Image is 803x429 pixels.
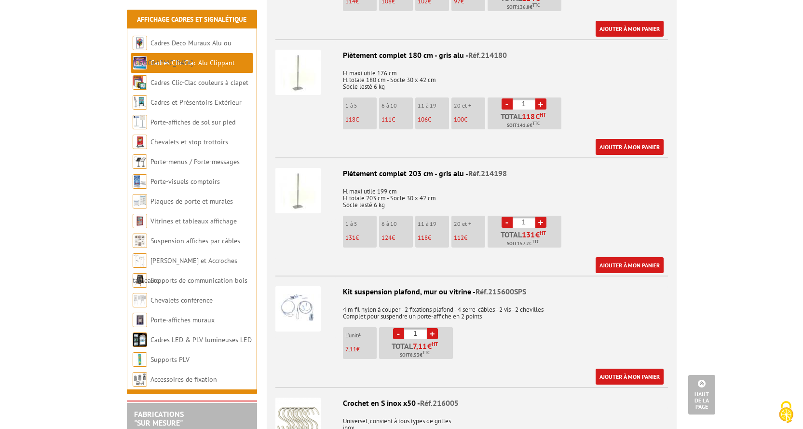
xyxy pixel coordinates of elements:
[522,112,535,120] span: 118
[507,3,540,11] span: Soit €
[532,121,540,126] sup: TTC
[275,168,668,179] div: Piètement complet 203 cm - gris alu -
[133,332,147,347] img: Cadres LED & PLV lumineuses LED
[596,257,664,273] a: Ajouter à mon panier
[774,400,798,424] img: Cookies (fenêtre modale)
[468,50,507,60] span: Réf.214180
[517,240,529,248] span: 157.2
[400,351,430,359] span: Soit €
[432,341,438,347] sup: HT
[137,15,246,24] a: Affichage Cadres et Signalétique
[133,214,147,228] img: Vitrines et tableaux affichage
[133,135,147,149] img: Chevalets et stop trottoirs
[150,375,217,384] a: Accessoires de fixation
[345,102,377,109] p: 1 à 5
[150,236,240,245] a: Suspension affiches par câbles
[345,346,377,353] p: €
[150,118,235,126] a: Porte-affiches de sol sur pied
[454,116,485,123] p: €
[413,342,427,350] span: 7,11
[133,75,147,90] img: Cadres Clic-Clac couleurs à clapet
[133,154,147,169] img: Porte-menus / Porte-messages
[133,234,147,248] img: Suspension affiches par câbles
[540,111,546,118] sup: HT
[381,102,413,109] p: 6 à 10
[150,177,220,186] a: Porte-visuels comptoirs
[133,95,147,110] img: Cadres et Présentoirs Extérieur
[517,3,530,11] span: 136.8
[275,181,668,208] p: H. maxi utile 199 cm H. totale 203 cm - Socle 30 x 42 cm Socle lesté 6 kg
[345,234,355,242] span: 131
[522,112,546,120] span: €
[596,369,664,385] a: Ajouter à mon panier
[420,398,459,408] span: Réf.216005
[150,98,242,107] a: Cadres et Présentoirs Extérieur
[535,98,546,110] a: +
[535,217,546,228] a: +
[490,231,561,248] p: Total
[345,235,377,241] p: €
[275,50,668,61] div: Piètement complet 180 cm - gris alu -
[532,2,540,8] sup: TTC
[596,139,664,155] a: Ajouter à mon panier
[150,355,190,364] a: Supports PLV
[507,240,539,248] span: Soit €
[133,39,231,67] a: Cadres Deco Muraux Alu ou [GEOGRAPHIC_DATA]
[522,231,535,238] span: 131
[418,115,428,124] span: 106
[150,78,248,87] a: Cadres Clic-Clac couleurs à clapet
[150,157,240,166] a: Porte-menus / Porte-messages
[381,342,453,359] p: Total
[413,342,438,350] span: €
[540,230,546,236] sup: HT
[418,221,449,227] p: 11 à 19
[502,98,513,110] a: -
[150,335,252,344] a: Cadres LED & PLV lumineuses LED
[454,235,485,241] p: €
[418,235,449,241] p: €
[150,276,247,285] a: Supports de communication bois
[454,102,485,109] p: 20 et +
[596,21,664,37] a: Ajouter à mon panier
[381,221,413,227] p: 6 à 10
[345,115,355,124] span: 118
[468,168,507,178] span: Réf.214198
[275,168,321,213] img: Piètement complet 203 cm - gris alu
[150,316,215,324] a: Porte-affiches muraux
[769,396,803,429] button: Cookies (fenêtre modale)
[150,296,213,304] a: Chevalets conférence
[418,234,428,242] span: 118
[502,217,513,228] a: -
[381,234,392,242] span: 124
[532,239,539,244] sup: TTC
[275,63,668,90] p: H. maxi utile 176 cm H. totale 180 cm - Socle 30 x 42 cm Socle lesté 6 kg
[454,234,464,242] span: 112
[427,328,438,339] a: +
[522,231,546,238] span: €
[381,116,413,123] p: €
[150,138,228,146] a: Chevalets et stop trottoirs
[345,345,356,353] span: 7,11
[393,328,404,339] a: -
[688,375,715,415] a: Haut de la page
[275,398,668,409] div: Crochet en S inox x50 -
[134,409,184,428] a: FABRICATIONS"Sur Mesure"
[150,197,233,206] a: Plaques de porte et murales
[418,116,449,123] p: €
[133,313,147,327] img: Porte-affiches muraux
[275,286,668,297] div: Kit suspension plafond, mur ou vitrine -
[454,115,464,124] span: 100
[275,286,321,332] img: Kit suspension plafond, mur ou vitrine
[507,122,540,129] span: Soit €
[345,116,377,123] p: €
[490,112,561,129] p: Total
[345,221,377,227] p: 1 à 5
[133,253,147,268] img: Cimaises et Accroches tableaux
[410,351,420,359] span: 8.53
[454,221,485,227] p: 20 et +
[345,332,377,339] p: L'unité
[150,217,237,225] a: Vitrines et tableaux affichage
[418,102,449,109] p: 11 à 19
[150,58,235,67] a: Cadres Clic-Clac Alu Clippant
[517,122,530,129] span: 141.6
